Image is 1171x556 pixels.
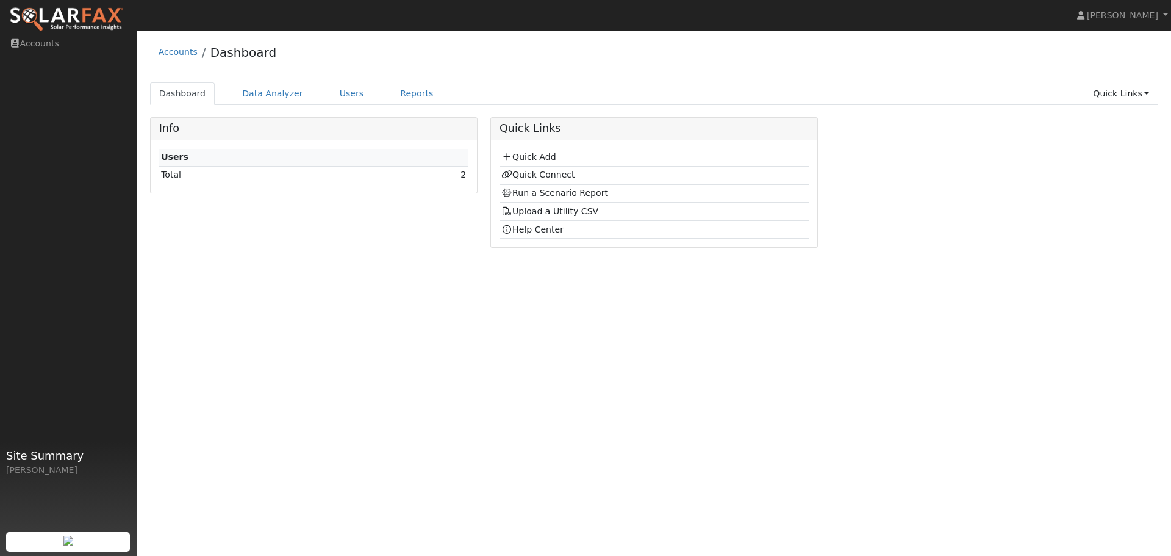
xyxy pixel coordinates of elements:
a: Quick Links [1084,82,1158,105]
a: Dashboard [210,45,277,60]
div: [PERSON_NAME] [6,464,131,477]
a: Dashboard [150,82,215,105]
span: Site Summary [6,447,131,464]
img: SolarFax [9,7,124,32]
a: Reports [391,82,442,105]
span: [PERSON_NAME] [1087,10,1158,20]
a: Data Analyzer [233,82,312,105]
img: retrieve [63,536,73,546]
a: Users [331,82,373,105]
a: Accounts [159,47,198,57]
